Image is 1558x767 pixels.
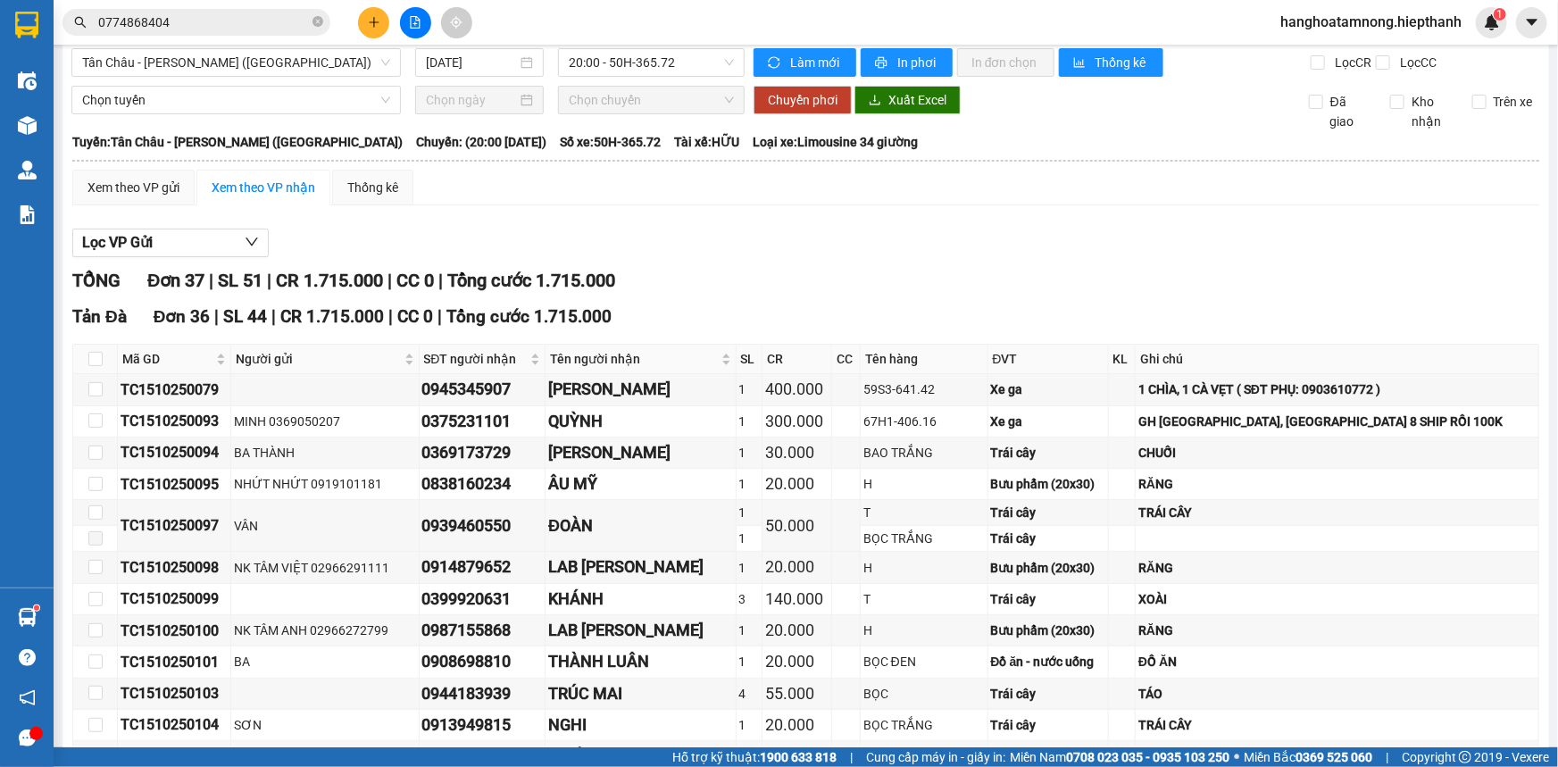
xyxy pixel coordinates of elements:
[569,87,734,113] span: Chọn chuyến
[267,270,271,291] span: |
[739,621,759,640] div: 1
[546,710,736,741] td: NGHI
[420,615,546,646] td: 0987155868
[1138,621,1536,640] div: RĂNG
[760,750,837,764] strong: 1900 633 818
[87,178,179,197] div: Xem theo VP gửi
[420,552,546,583] td: 0914879652
[121,410,228,432] div: TC1510250093
[762,345,832,374] th: CR
[765,513,829,538] div: 50.000
[991,443,1105,463] div: Trái cây
[422,713,543,738] div: 0913949815
[234,558,415,578] div: NK TÂM VIỆT 02966291111
[121,620,228,642] div: TC1510250100
[739,529,759,548] div: 1
[863,529,985,548] div: BỌC TRẮNG
[121,556,228,579] div: TC1510250098
[420,679,546,710] td: 0944183939
[739,746,759,766] div: 1
[546,552,736,583] td: LAB LÊ KHẢI
[234,443,415,463] div: BA THÀNH
[121,713,228,736] div: TC1510250104
[548,713,732,738] div: NGHI
[358,7,389,38] button: plus
[72,135,403,149] b: Tuyến: Tân Châu - [PERSON_NAME] ([GEOGRAPHIC_DATA])
[426,53,517,72] input: 15/10/2025
[280,306,384,327] span: CR 1.715.000
[121,441,228,463] div: TC1510250094
[991,558,1105,578] div: Bưu phẩm (20x30)
[234,474,415,494] div: NHỨT NHỨT 0919101181
[991,412,1105,431] div: Xe ga
[991,529,1105,548] div: Trái cây
[560,132,661,152] span: Số xe: 50H-365.72
[218,270,262,291] span: SL 51
[121,514,228,537] div: TC1510250097
[450,16,462,29] span: aim
[234,746,415,766] div: PHONG 0918756523
[118,615,231,646] td: TC1510250100
[422,618,543,643] div: 0987155868
[234,412,415,431] div: MINH 0369050207
[548,409,732,434] div: QUỲNH
[420,374,546,405] td: 0945345907
[1323,92,1377,131] span: Đã giao
[991,589,1105,609] div: Trái cây
[861,48,953,77] button: printerIn phơi
[1484,14,1500,30] img: icon-new-feature
[737,345,762,374] th: SL
[739,715,759,735] div: 1
[991,715,1105,735] div: Trái cây
[1138,652,1536,671] div: ĐỒ ĂN
[118,469,231,500] td: TC1510250095
[546,374,736,405] td: LÊ HOÀNG LINH
[121,651,228,673] div: TC1510250101
[1386,747,1388,767] span: |
[863,621,985,640] div: H
[768,56,783,71] span: sync
[147,270,204,291] span: Đơn 37
[548,440,732,465] div: [PERSON_NAME]
[420,469,546,500] td: 0838160234
[739,474,759,494] div: 1
[863,379,985,399] div: 59S3-641.42
[863,684,985,704] div: BỌC
[739,443,759,463] div: 1
[347,178,398,197] div: Thống kê
[765,471,829,496] div: 20.000
[739,379,759,399] div: 1
[118,584,231,615] td: TC1510250099
[18,608,37,627] img: warehouse-icon
[312,14,323,31] span: close-circle
[245,235,259,249] span: down
[863,474,985,494] div: H
[1138,412,1536,431] div: GH [GEOGRAPHIC_DATA], [GEOGRAPHIC_DATA] 8 SHIP RỒI 100K
[388,306,393,327] span: |
[548,471,732,496] div: ÂU MỸ
[234,516,415,536] div: VÂN
[765,649,829,674] div: 20.000
[118,679,231,710] td: TC1510250103
[447,270,615,291] span: Tổng cước 1.715.000
[546,584,736,615] td: KHÁNH
[861,345,988,374] th: Tên hàng
[869,94,881,108] span: download
[223,306,267,327] span: SL 44
[18,205,37,224] img: solution-icon
[546,646,736,678] td: THÀNH LUÂN
[368,16,380,29] span: plus
[18,116,37,135] img: warehouse-icon
[276,270,383,291] span: CR 1.715.000
[863,412,985,431] div: 67H1-406.16
[118,374,231,405] td: TC1510250079
[1138,558,1536,578] div: RĂNG
[863,715,985,735] div: BỌC TRẮNG
[765,587,829,612] div: 140.000
[854,86,961,114] button: downloadXuất Excel
[1494,8,1506,21] sup: 1
[72,306,127,327] span: Tản Đà
[1524,14,1540,30] span: caret-down
[209,270,213,291] span: |
[18,161,37,179] img: warehouse-icon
